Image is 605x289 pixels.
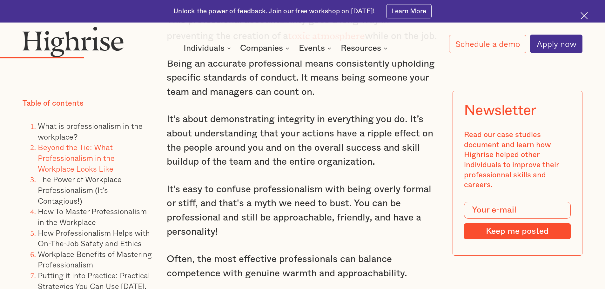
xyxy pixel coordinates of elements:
div: Events [299,44,333,52]
a: How Professionalism Helps with On-The-Job Safety and Ethics [38,227,150,249]
a: How To Master Professionalism in the Workplace [38,205,147,228]
a: What is professionalism in the workplace? [38,120,143,142]
input: Keep me posted [464,223,571,239]
div: Resources [341,44,381,52]
div: Unlock the power of feedback. Join our free workshop on [DATE]! [173,7,375,16]
img: Cross icon [581,12,588,19]
div: Individuals [184,44,233,52]
a: Schedule a demo [449,35,527,53]
input: Your e-mail [464,202,571,219]
div: Events [299,44,325,52]
a: Workplace Benefits of Mastering Professionalism [38,248,152,271]
p: Often, the most effective professionals can balance competence with genuine warmth and approachab... [167,252,439,280]
div: Resources [341,44,389,52]
a: Beyond the Tie: What Professionalism in the Workplace Looks Like [38,141,115,174]
p: Being an accurate professional means consistently upholding specific standards of conduct. It mea... [167,57,439,99]
form: Modal Form [464,202,571,239]
img: Highrise logo [23,26,124,57]
div: Companies [240,44,283,52]
div: Table of contents [23,99,84,109]
div: Read our case studies document and learn how Highrise helped other individuals to improve their p... [464,130,571,190]
p: It’s easy to confuse professionalism with being overly formal or stiff, and that's a myth we need... [167,182,439,239]
a: Apply now [530,35,582,53]
div: Individuals [184,44,225,52]
a: Learn More [386,4,432,18]
p: It’s about demonstrating integrity in everything you do. It’s about understanding that your actio... [167,112,439,169]
div: Newsletter [464,102,536,119]
div: Companies [240,44,291,52]
a: The Power of Workplace Professionalism (It's Contagious!) [38,173,122,206]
